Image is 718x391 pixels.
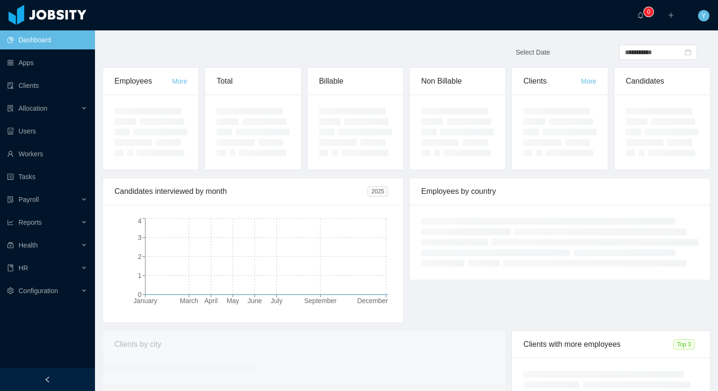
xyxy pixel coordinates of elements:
[19,105,47,112] span: Allocation
[581,77,596,85] a: More
[357,297,388,305] tspan: December
[180,297,198,305] tspan: March
[7,144,87,163] a: icon: userWorkers
[138,234,142,241] tspan: 3
[138,253,142,260] tspan: 2
[204,297,217,305] tspan: April
[19,219,42,226] span: Reports
[172,77,187,85] a: More
[7,105,14,112] i: icon: solution
[319,68,392,95] div: Billable
[7,76,87,95] a: icon: auditClients
[685,49,691,56] i: icon: calendar
[114,68,172,95] div: Employees
[523,68,581,95] div: Clients
[7,196,14,203] i: icon: file-protect
[7,265,14,271] i: icon: book
[19,241,38,249] span: Health
[7,242,14,248] i: icon: medicine-box
[138,272,142,279] tspan: 1
[7,287,14,294] i: icon: setting
[421,178,699,205] div: Employees by country
[7,53,87,72] a: icon: appstoreApps
[227,297,239,305] tspan: May
[7,167,87,186] a: icon: profileTasks
[421,68,494,95] div: Non Billable
[19,264,28,272] span: HR
[701,10,706,21] span: Y
[304,297,337,305] tspan: September
[19,287,58,295] span: Configuration
[368,186,388,197] span: 2025
[19,196,39,203] span: Payroll
[114,178,368,205] div: Candidates interviewed by month
[626,68,699,95] div: Candidates
[217,68,289,95] div: Total
[133,297,157,305] tspan: January
[644,7,653,17] sup: 0
[7,122,87,141] a: icon: robotUsers
[247,297,262,305] tspan: June
[516,48,550,56] span: Select Date
[271,297,283,305] tspan: July
[637,12,644,19] i: icon: bell
[668,12,674,19] i: icon: plus
[138,217,142,225] tspan: 4
[7,219,14,226] i: icon: line-chart
[138,291,142,298] tspan: 0
[673,339,695,350] span: Top 3
[7,30,87,49] a: icon: pie-chartDashboard
[523,331,673,358] div: Clients with more employees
